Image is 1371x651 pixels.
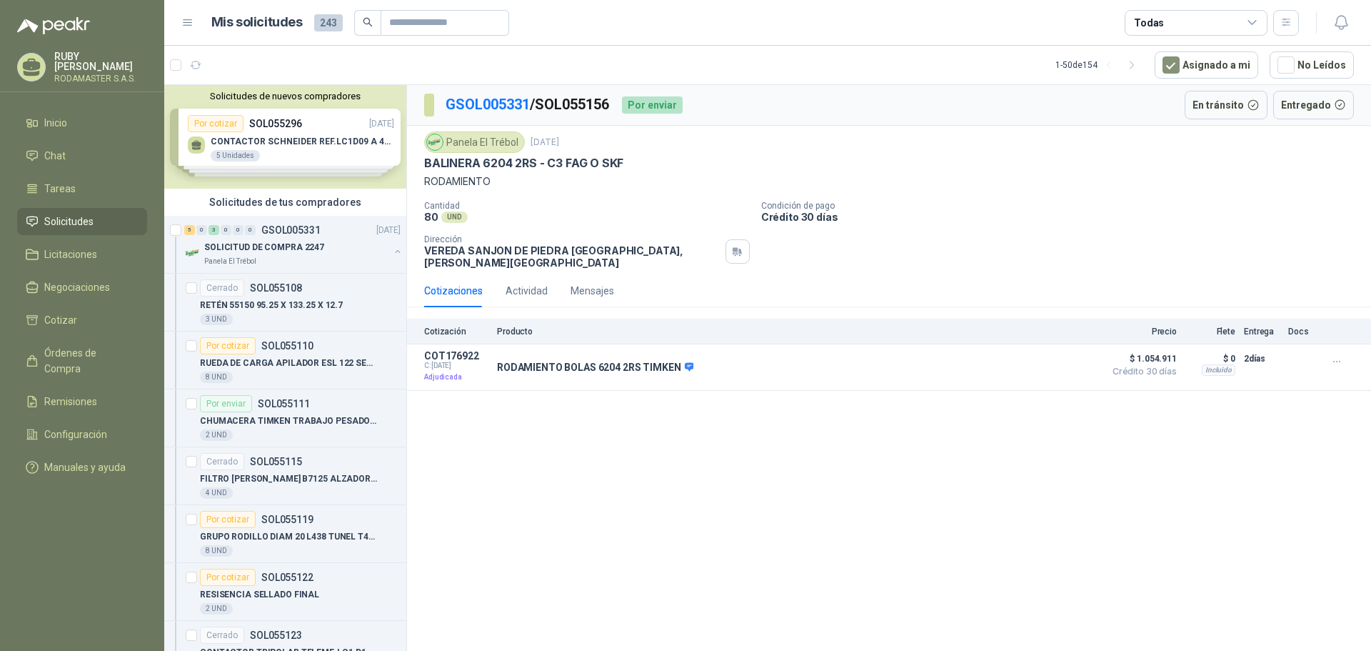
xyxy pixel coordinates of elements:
[196,225,207,235] div: 0
[200,314,233,325] div: 3 UND
[200,472,378,486] p: FILTRO [PERSON_NAME] B7125 ALZADORA 1850
[44,394,97,409] span: Remisiones
[1244,327,1280,337] p: Entrega
[170,91,401,101] button: Solicitudes de nuevos compradores
[1270,51,1354,79] button: No Leídos
[164,332,406,389] a: Por cotizarSOL055110RUEDA DE CARGA APILADOR ESL 122 SERIE8 UND
[446,96,530,113] a: GSOL005331
[17,241,147,268] a: Licitaciones
[258,399,310,409] p: SOL055111
[314,14,343,31] span: 243
[200,487,233,499] div: 4 UND
[261,341,313,351] p: SOL055110
[54,74,147,83] p: RODAMASTER S.A.S.
[200,530,378,544] p: GRUPO RODILLO DIAM 20 L438 TUNEL T452 SERIE 7680 REF/MH200293
[164,189,406,216] div: Solicitudes de tus compradores
[17,307,147,334] a: Cotizar
[200,395,252,412] div: Por enviar
[424,211,438,223] p: 80
[1185,91,1267,119] button: En tránsito
[44,427,107,442] span: Configuración
[250,283,302,293] p: SOL055108
[17,142,147,169] a: Chat
[761,211,1365,223] p: Crédito 30 días
[245,225,256,235] div: 0
[44,279,110,295] span: Negociaciones
[44,459,126,475] span: Manuales y ayuda
[441,212,468,223] div: UND
[497,327,1097,337] p: Producto
[1185,350,1235,367] p: $ 0
[17,109,147,136] a: Inicio
[44,214,94,229] span: Solicitudes
[17,274,147,301] a: Negociaciones
[424,174,1354,189] p: RODAMIENTO
[17,454,147,481] a: Manuales y ayuda
[17,208,147,235] a: Solicitudes
[204,241,324,254] p: SOLICITUD DE COMPRA 2247
[1202,364,1235,376] div: Incluido
[1244,350,1280,367] p: 2 días
[211,12,303,33] h1: Mis solicitudes
[424,234,720,244] p: Dirección
[17,421,147,448] a: Configuración
[200,545,233,557] div: 8 UND
[17,388,147,415] a: Remisiones
[44,115,67,131] span: Inicio
[531,136,559,149] p: [DATE]
[44,148,66,164] span: Chat
[204,256,256,267] p: Panela El Trébol
[209,225,219,235] div: 3
[250,457,302,467] p: SOL055115
[761,201,1365,211] p: Condición de pago
[184,244,201,262] img: Company Logo
[164,505,406,563] a: Por cotizarSOL055119GRUPO RODILLO DIAM 20 L438 TUNEL T452 SERIE 7680 REF/MH2002938 UND
[221,225,231,235] div: 0
[1105,367,1177,376] span: Crédito 30 días
[1055,54,1143,76] div: 1 - 50 de 154
[261,225,321,235] p: GSOL005331
[200,299,343,312] p: RETÉN 55150 95.25 X 133.25 X 12.7
[424,131,525,153] div: Panela El Trébol
[363,17,373,27] span: search
[200,511,256,528] div: Por cotizar
[427,134,443,150] img: Company Logo
[54,51,147,71] p: RUBY [PERSON_NAME]
[506,283,548,299] div: Actividad
[200,627,244,644] div: Cerrado
[164,447,406,505] a: CerradoSOL055115FILTRO [PERSON_NAME] B7125 ALZADORA 18504 UND
[44,312,77,328] span: Cotizar
[164,563,406,621] a: Por cotizarSOL055122RESISENCIA SELLADO FINAL2 UND
[233,225,243,235] div: 0
[200,372,233,383] div: 8 UND
[261,572,313,582] p: SOL055122
[571,283,614,299] div: Mensajes
[1105,327,1177,337] p: Precio
[376,224,401,237] p: [DATE]
[184,225,195,235] div: 5
[44,345,134,377] span: Órdenes de Compra
[1105,350,1177,367] span: $ 1.054.911
[17,175,147,202] a: Tareas
[424,244,720,269] p: VEREDA SANJON DE PIEDRA [GEOGRAPHIC_DATA] , [PERSON_NAME][GEOGRAPHIC_DATA]
[424,370,488,384] p: Adjudicada
[424,362,488,370] span: C: [DATE]
[200,603,233,615] div: 2 UND
[17,17,90,34] img: Logo peakr
[44,181,76,197] span: Tareas
[17,339,147,382] a: Órdenes de Compra
[200,453,244,470] div: Cerrado
[622,96,683,114] div: Por enviar
[200,588,319,602] p: RESISENCIA SELLADO FINAL
[261,515,313,525] p: SOL055119
[424,283,483,299] div: Cotizaciones
[1185,327,1235,337] p: Flete
[446,94,611,116] p: / SOL055156
[497,362,693,374] p: RODAMIENTO BOLAS 6204 2RS TIMKEN
[164,389,406,447] a: Por enviarSOL055111CHUMACERA TIMKEN TRABAJO PESADO 2"7/16 4 HUECOS2 UND
[200,569,256,586] div: Por cotizar
[44,247,97,262] span: Licitaciones
[164,274,406,332] a: CerradoSOL055108RETÉN 55150 95.25 X 133.25 X 12.73 UND
[424,350,488,362] p: COT176922
[1134,15,1164,31] div: Todas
